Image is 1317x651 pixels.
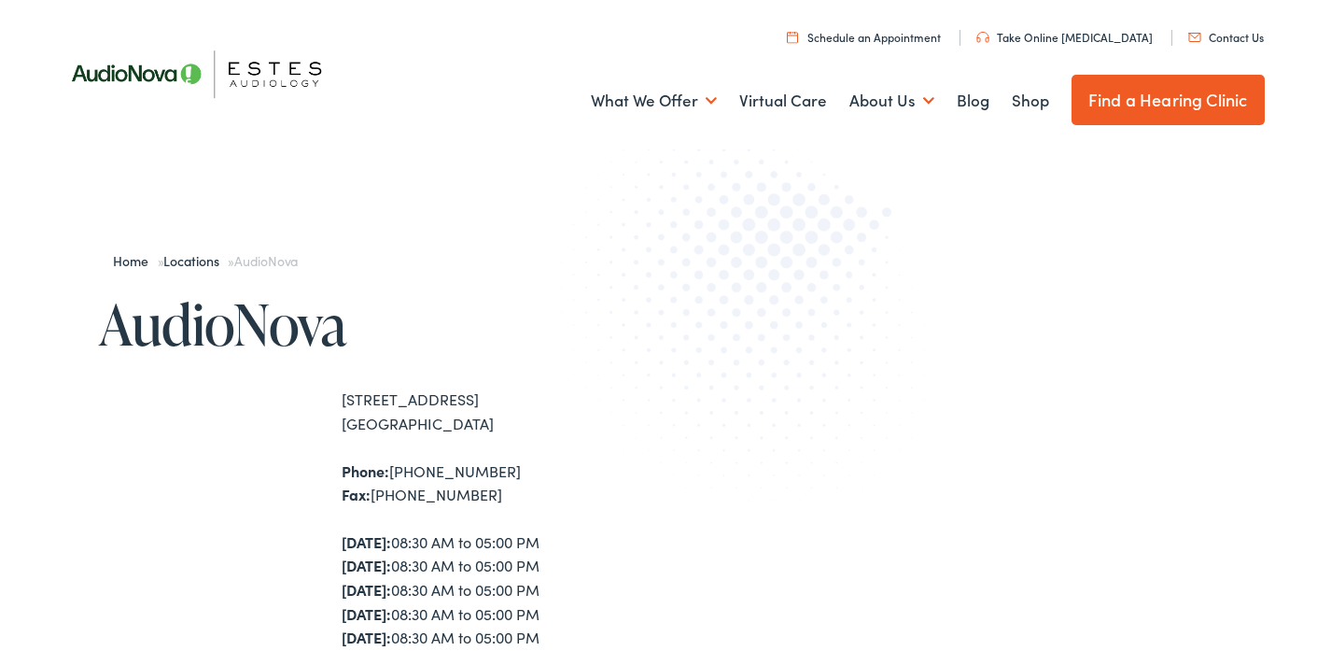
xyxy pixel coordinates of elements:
div: [PHONE_NUMBER] [PHONE_NUMBER] [342,460,658,507]
img: utility icon [976,32,989,43]
a: About Us [849,66,934,135]
a: Virtual Care [739,66,827,135]
strong: [DATE]: [342,603,391,624]
a: Locations [163,251,228,270]
a: Find a Hearing Clinic [1072,75,1265,125]
strong: [DATE]: [342,531,391,552]
a: Shop [1012,66,1049,135]
strong: Phone: [342,460,389,481]
img: utility icon [787,31,798,43]
h1: AudioNova [99,293,658,355]
strong: [DATE]: [342,555,391,575]
div: [STREET_ADDRESS] [GEOGRAPHIC_DATA] [342,388,658,435]
a: What We Offer [591,66,717,135]
span: AudioNova [234,251,298,270]
a: Take Online [MEDICAL_DATA] [976,29,1153,45]
a: Home [113,251,157,270]
strong: [DATE]: [342,627,391,647]
strong: Fax: [342,484,371,504]
a: Schedule an Appointment [787,29,941,45]
img: utility icon [1188,33,1201,42]
strong: [DATE]: [342,579,391,600]
a: Contact Us [1188,29,1264,45]
span: » » [113,251,298,270]
a: Blog [957,66,989,135]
